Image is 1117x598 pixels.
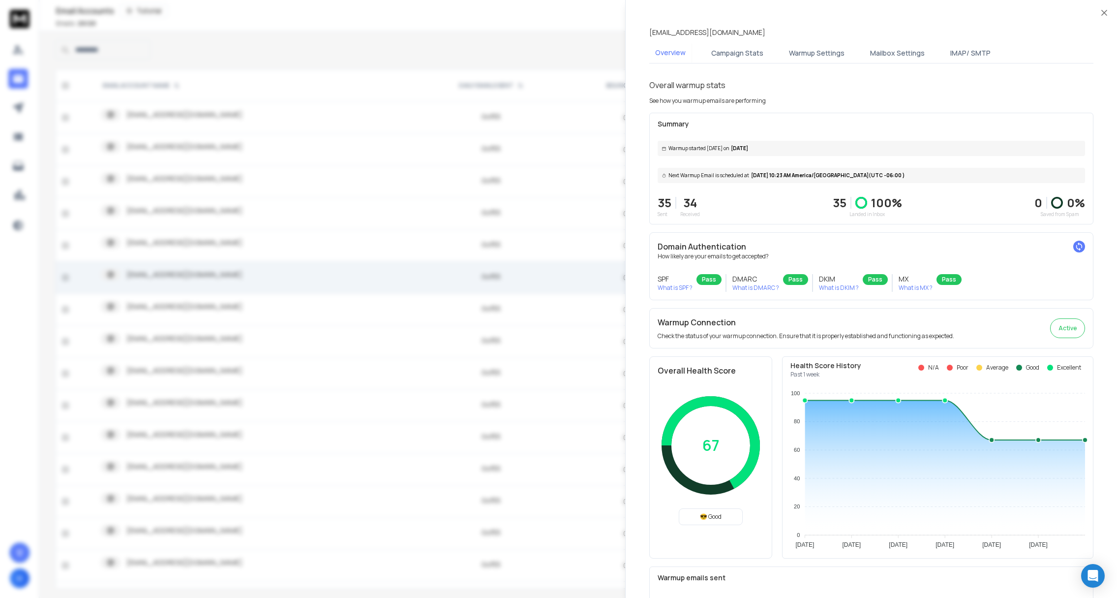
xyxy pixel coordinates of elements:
button: Mailbox Settings [864,42,931,64]
p: Sent [658,211,671,218]
p: 35 [658,195,671,211]
span: Next Warmup Email is scheduled at [668,172,749,179]
h3: SPF [658,274,693,284]
h3: MX [899,274,933,284]
tspan: [DATE] [842,541,861,548]
p: 35 [833,195,846,211]
h3: DKIM [819,274,859,284]
p: Check the status of your warmup connection. Ensure that it is properly established and functionin... [658,332,954,340]
tspan: 80 [794,418,800,424]
h2: Domain Authentication [658,241,1085,252]
tspan: 20 [794,504,800,509]
p: 67 [702,437,720,454]
tspan: 0 [797,532,800,538]
div: [DATE] [658,141,1085,156]
p: Health Score History [790,361,861,371]
strong: 0 [1034,194,1042,211]
p: What is SPF ? [658,284,693,292]
div: [DATE] 10:23 AM America/[GEOGRAPHIC_DATA] (UTC -06:00 ) [658,168,1085,183]
p: Received [680,211,700,218]
p: Summary [658,119,1085,129]
tspan: [DATE] [1029,541,1048,548]
p: 100 % [871,195,902,211]
p: What is MX ? [899,284,933,292]
tspan: 60 [794,447,800,453]
tspan: [DATE] [889,541,907,548]
h1: Overall warmup stats [649,79,725,91]
div: Open Intercom Messenger [1081,564,1105,588]
div: Pass [696,274,722,285]
tspan: 40 [794,475,800,481]
h3: DMARC [732,274,779,284]
p: See how you warmup emails are performing [649,97,766,105]
p: What is DKIM ? [819,284,859,292]
p: Landed in Inbox [833,211,902,218]
button: Campaign Stats [705,42,769,64]
p: What is DMARC ? [732,284,779,292]
tspan: [DATE] [982,541,1001,548]
p: Good [1026,364,1039,372]
p: Past 1 week [790,371,861,378]
div: 😎 Good [679,508,743,525]
p: [EMAIL_ADDRESS][DOMAIN_NAME] [649,28,765,37]
p: N/A [928,364,939,372]
p: 34 [680,195,700,211]
tspan: [DATE] [936,541,954,548]
button: IMAP/ SMTP [944,42,996,64]
div: Pass [936,274,962,285]
div: Pass [863,274,888,285]
h2: Warmup Connection [658,316,954,328]
p: Poor [957,364,968,372]
p: 0 % [1067,195,1085,211]
p: Warmup emails sent [658,573,1085,583]
button: Warmup Settings [783,42,850,64]
p: Average [986,364,1008,372]
h2: Overall Health Score [658,365,764,377]
button: Active [1050,318,1085,338]
tspan: 100 [791,390,800,396]
p: Saved from Spam [1034,211,1085,218]
tspan: [DATE] [795,541,814,548]
p: How likely are your emails to get accepted? [658,252,1085,260]
div: Pass [783,274,808,285]
p: Excellent [1057,364,1081,372]
span: Warmup started [DATE] on [668,145,729,152]
button: Overview [649,42,692,64]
